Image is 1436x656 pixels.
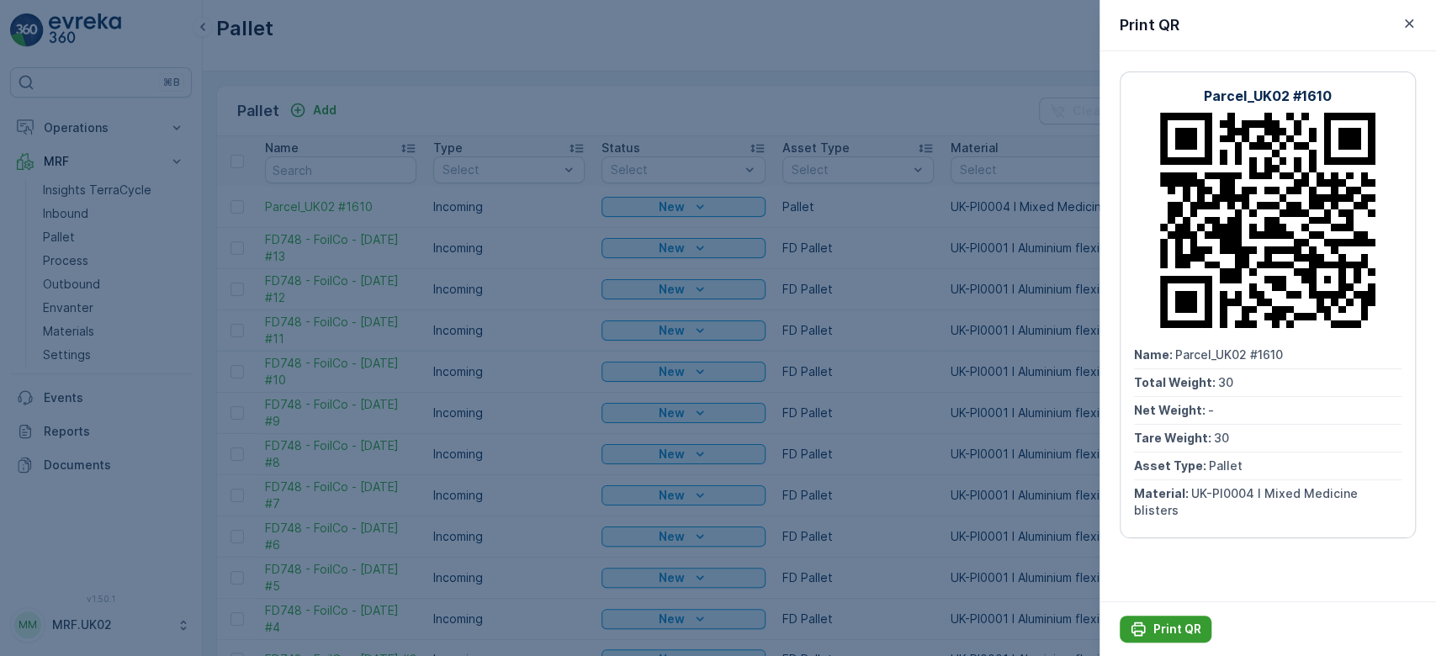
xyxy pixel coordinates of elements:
span: UK-PI0004 I Mixed Medicine blisters [72,415,286,429]
span: Net Weight : [1134,403,1208,417]
p: Parcel_UK02 #1610 [653,14,781,34]
span: Name : [14,276,56,290]
span: - [88,331,94,346]
span: Asset Type : [14,387,89,401]
span: - [1208,403,1214,417]
span: Tare Weight : [1134,431,1214,445]
span: Asset Type : [1134,458,1209,473]
span: Tare Weight : [14,359,94,373]
span: Pallet [89,387,123,401]
button: Print QR [1120,616,1211,643]
p: Parcel_UK02 #1610 [1204,86,1332,106]
span: Material : [1134,486,1191,500]
span: Total Weight : [1134,375,1218,389]
span: Net Weight : [14,331,88,346]
span: UK-PI0004 I Mixed Medicine blisters [1134,486,1361,517]
p: Print QR [1120,13,1179,37]
p: Print QR [1153,621,1201,637]
span: 30 [94,359,109,373]
span: Total Weight : [14,304,98,318]
span: Material : [14,415,72,429]
span: 30 [1218,375,1233,389]
span: Name : [1134,347,1175,362]
span: 30 [98,304,114,318]
span: Pallet [1209,458,1243,473]
span: 30 [1214,431,1229,445]
span: Parcel_UK02 #1610 [1175,347,1283,362]
span: Parcel_UK02 #1610 [56,276,163,290]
